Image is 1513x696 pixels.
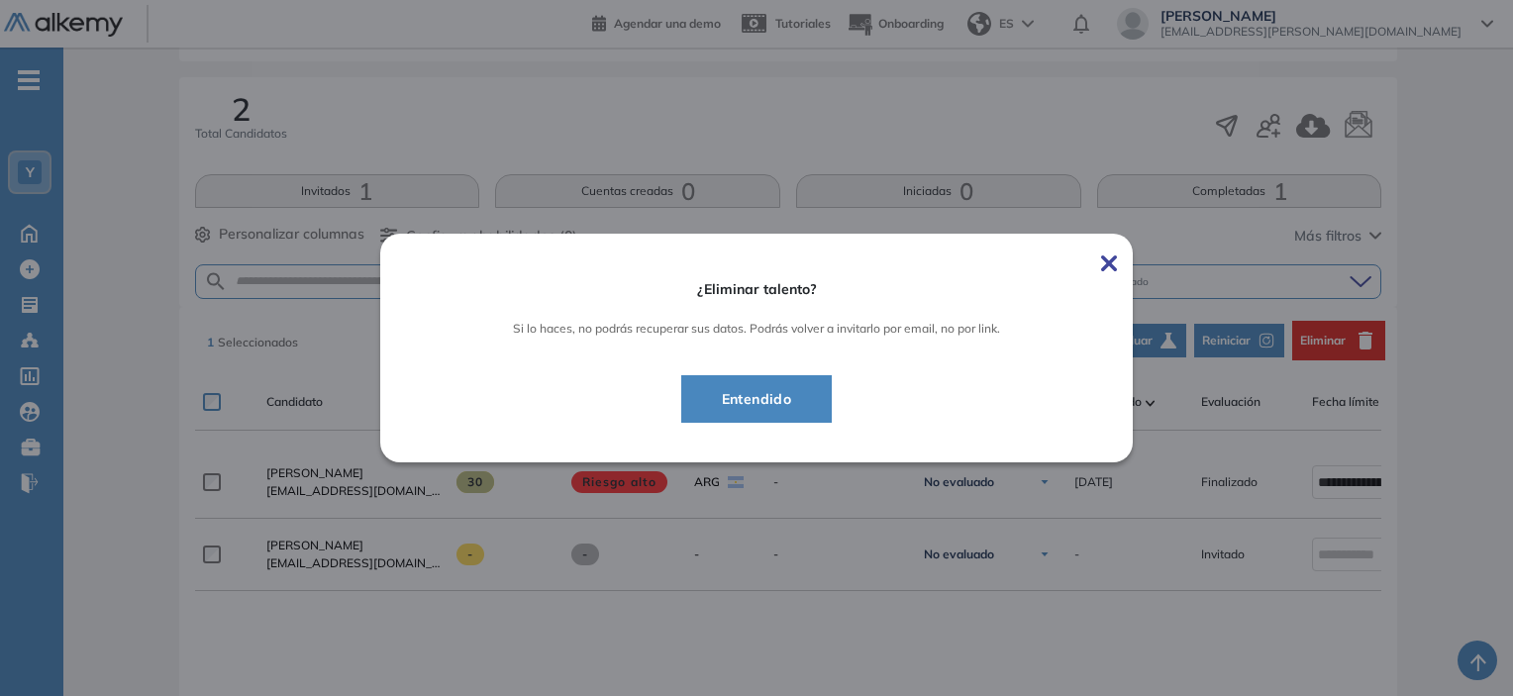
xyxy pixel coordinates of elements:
iframe: Chat Widget [1414,601,1513,696]
span: Si lo haces, no podrás recuperar sus datos. Podrás volver a invitarlo por email, no por link. [513,321,1000,336]
span: Entendido [706,387,808,411]
div: Widget de chat [1414,601,1513,696]
button: Entendido [681,375,833,423]
img: Cerrar [1101,255,1117,271]
span: ¿Eliminar talento? [436,281,1077,298]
